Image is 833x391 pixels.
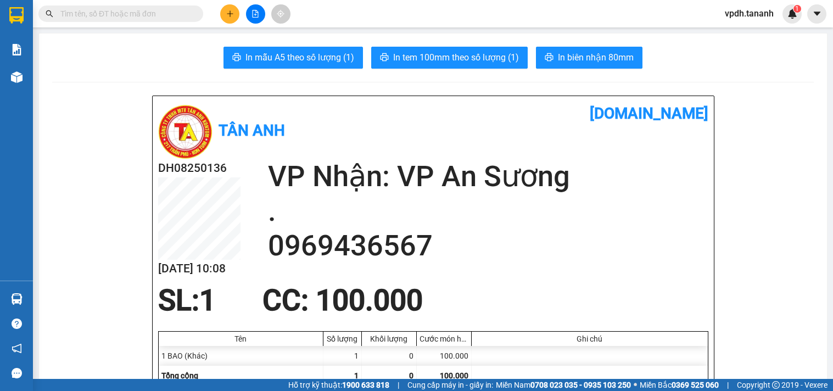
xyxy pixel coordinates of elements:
[365,334,413,343] div: Khối lượng
[268,228,708,263] h2: 0969436567
[793,5,801,13] sup: 1
[420,334,468,343] div: Cước món hàng
[590,104,708,122] b: [DOMAIN_NAME]
[640,379,719,391] span: Miền Bắc
[11,44,23,55] img: solution-icon
[226,10,234,18] span: plus
[199,283,216,317] span: 1
[409,371,413,380] span: 0
[496,379,631,391] span: Miền Nam
[268,194,708,228] h2: .
[380,53,389,63] span: printer
[393,51,519,64] span: In tem 100mm theo số lượng (1)
[245,51,354,64] span: In mẫu A5 theo số lượng (1)
[716,7,782,20] span: vpdh.tananh
[60,8,190,20] input: Tìm tên, số ĐT hoặc mã đơn
[158,104,213,159] img: logo.jpg
[727,379,729,391] span: |
[545,53,554,63] span: printer
[371,47,528,69] button: printerIn tem 100mm theo số lượng (1)
[362,346,417,366] div: 0
[256,284,429,317] div: CC : 100.000
[342,381,389,389] strong: 1900 633 818
[46,10,53,18] span: search
[354,371,359,380] span: 1
[474,334,705,343] div: Ghi chú
[161,371,198,380] span: Tổng cộng
[417,346,472,366] div: 100.000
[288,379,389,391] span: Hỗ trợ kỹ thuật:
[807,4,826,24] button: caret-down
[219,121,285,139] b: Tân Anh
[672,381,719,389] strong: 0369 525 060
[795,5,799,13] span: 1
[12,319,22,329] span: question-circle
[326,334,359,343] div: Số lượng
[12,368,22,378] span: message
[158,159,241,177] h2: DH08250136
[161,334,320,343] div: Tên
[159,346,323,366] div: 1 BAO (Khác)
[398,379,399,391] span: |
[277,10,284,18] span: aim
[634,383,637,387] span: ⚪️
[232,53,241,63] span: printer
[536,47,642,69] button: printerIn biên nhận 80mm
[158,283,199,317] span: SL:
[440,371,468,380] span: 100.000
[12,343,22,354] span: notification
[158,260,241,278] h2: [DATE] 10:08
[223,47,363,69] button: printerIn mẫu A5 theo số lượng (1)
[407,379,493,391] span: Cung cấp máy in - giấy in:
[251,10,259,18] span: file-add
[11,293,23,305] img: warehouse-icon
[9,7,24,24] img: logo-vxr
[220,4,239,24] button: plus
[323,346,362,366] div: 1
[787,9,797,19] img: icon-new-feature
[812,9,822,19] span: caret-down
[530,381,631,389] strong: 0708 023 035 - 0935 103 250
[268,159,708,194] h2: VP Nhận: VP An Sương
[11,71,23,83] img: warehouse-icon
[558,51,634,64] span: In biên nhận 80mm
[772,381,780,389] span: copyright
[246,4,265,24] button: file-add
[271,4,290,24] button: aim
